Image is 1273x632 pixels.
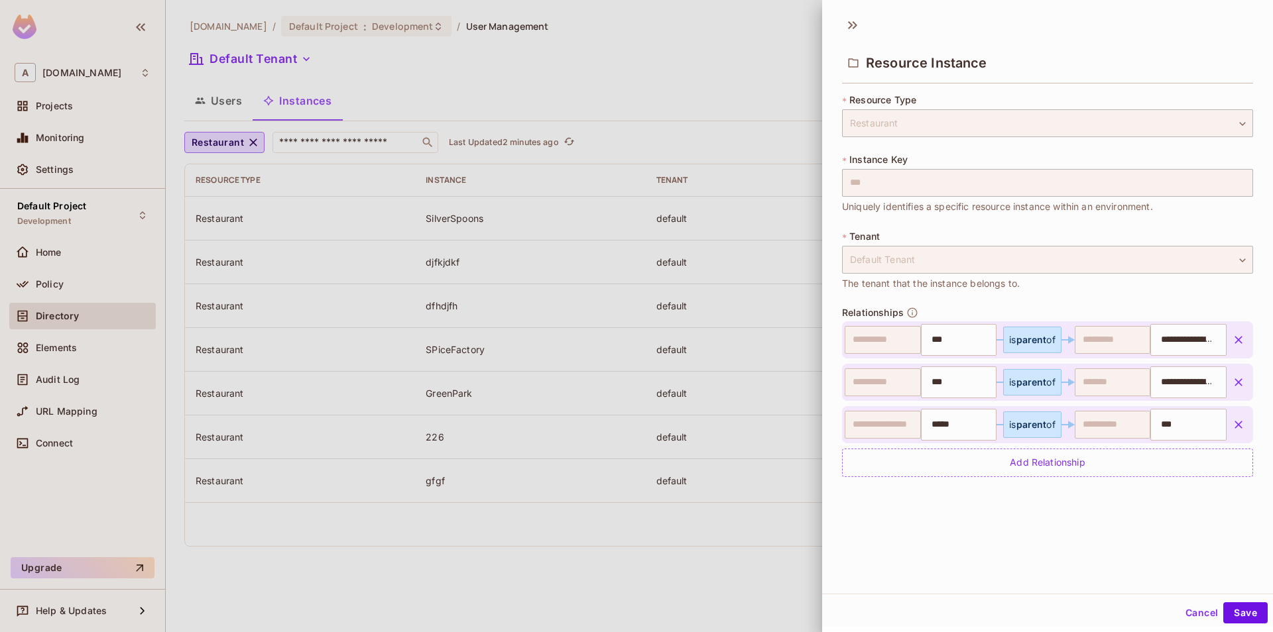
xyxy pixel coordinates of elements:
[849,231,880,242] span: Tenant
[842,276,1020,291] span: The tenant that the instance belongs to.
[1009,419,1056,430] div: is of
[842,448,1253,477] div: Add Relationship
[1016,334,1047,345] span: parent
[1009,377,1056,388] div: is of
[1009,335,1056,345] div: is of
[849,95,916,105] span: Resource Type
[1180,602,1223,623] button: Cancel
[1223,602,1268,623] button: Save
[842,246,1253,274] div: Default Tenant
[842,307,904,318] span: Relationships
[1016,419,1047,430] span: parent
[842,109,1253,137] div: Restaurant
[1016,376,1047,388] span: parent
[866,55,987,71] span: Resource Instance
[842,199,1153,214] span: Uniquely identifies a specific resource instance within an environment.
[849,154,908,165] span: Instance Key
